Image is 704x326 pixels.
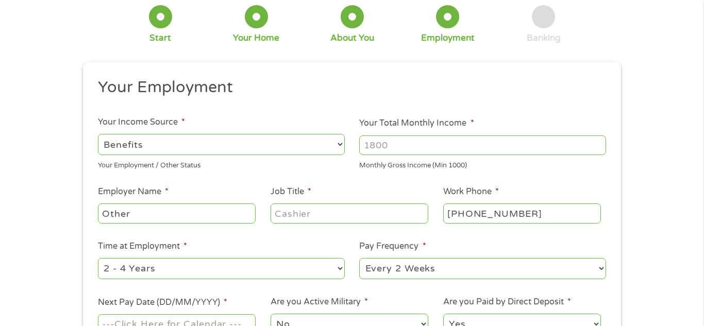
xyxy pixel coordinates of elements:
label: Next Pay Date (DD/MM/YYYY) [98,297,227,308]
div: Employment [421,32,475,44]
input: Cashier [271,203,428,223]
input: (231) 754-4010 [443,203,601,223]
label: Employer Name [98,186,169,197]
h2: Your Employment [98,77,599,98]
label: Are you Active Military [271,297,368,307]
div: Banking [527,32,561,44]
label: Your Total Monthly Income [359,118,474,129]
label: Work Phone [443,186,499,197]
label: Job Title [271,186,311,197]
input: Walmart [98,203,256,223]
label: Your Income Source [98,117,185,128]
label: Pay Frequency [359,241,426,252]
div: Start [149,32,171,44]
div: Your Home [233,32,279,44]
label: Time at Employment [98,241,187,252]
div: About You [330,32,374,44]
input: 1800 [359,135,606,155]
div: Your Employment / Other Status [98,157,345,171]
div: Monthly Gross Income (Min 1000) [359,157,606,171]
label: Are you Paid by Direct Deposit [443,297,571,307]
